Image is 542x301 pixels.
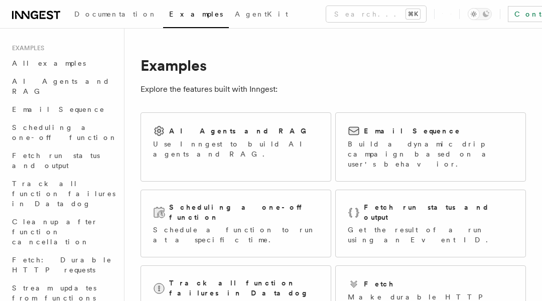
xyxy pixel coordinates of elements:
[68,3,163,27] a: Documentation
[12,105,105,113] span: Email Sequence
[163,3,229,28] a: Examples
[141,112,331,182] a: AI Agents and RAGUse Inngest to build AI agents and RAG.
[169,202,319,222] h2: Scheduling a one-off function
[235,10,288,18] span: AgentKit
[12,77,110,95] span: AI Agents and RAG
[8,54,118,72] a: All examples
[169,10,223,18] span: Examples
[335,190,526,257] a: Fetch run status and outputGet the result of a run using an Event ID.
[169,278,319,298] h2: Track all function failures in Datadog
[153,225,319,245] p: Schedule a function to run at a specific time.
[12,152,100,170] span: Fetch run status and output
[12,59,86,67] span: All examples
[348,225,513,245] p: Get the result of a run using an Event ID.
[335,112,526,182] a: Email SequenceBuild a dynamic drip campaign based on a user's behavior.
[364,126,461,136] h2: Email Sequence
[468,8,492,20] button: Toggle dark mode
[12,123,117,141] span: Scheduling a one-off function
[406,9,420,19] kbd: ⌘K
[326,6,426,22] button: Search...⌘K
[8,72,118,100] a: AI Agents and RAG
[12,180,115,208] span: Track all function failures in Datadog
[8,44,44,52] span: Examples
[12,218,98,246] span: Cleanup after function cancellation
[141,82,526,96] p: Explore the features built with Inngest:
[8,146,118,175] a: Fetch run status and output
[141,56,526,74] h1: Examples
[8,118,118,146] a: Scheduling a one-off function
[8,213,118,251] a: Cleanup after function cancellation
[8,100,118,118] a: Email Sequence
[348,139,513,169] p: Build a dynamic drip campaign based on a user's behavior.
[74,10,157,18] span: Documentation
[12,256,112,274] span: Fetch: Durable HTTP requests
[169,126,312,136] h2: AI Agents and RAG
[153,139,319,159] p: Use Inngest to build AI agents and RAG.
[8,175,118,213] a: Track all function failures in Datadog
[364,279,394,289] h2: Fetch
[364,202,513,222] h2: Fetch run status and output
[8,251,118,279] a: Fetch: Durable HTTP requests
[141,190,331,257] a: Scheduling a one-off functionSchedule a function to run at a specific time.
[229,3,294,27] a: AgentKit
